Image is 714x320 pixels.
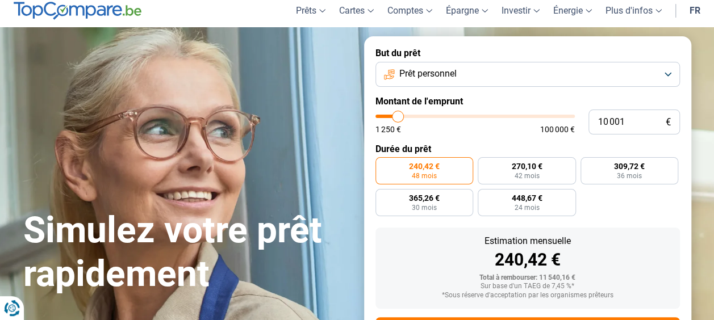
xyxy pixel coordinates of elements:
div: Estimation mensuelle [385,237,671,246]
span: 100 000 € [540,125,575,133]
span: 24 mois [514,204,539,211]
div: *Sous réserve d'acceptation par les organismes prêteurs [385,292,671,300]
span: 309,72 € [614,162,645,170]
div: 240,42 € [385,251,671,268]
label: But du prêt [375,48,680,58]
span: 240,42 € [409,162,440,170]
div: Total à rembourser: 11 540,16 € [385,274,671,282]
span: Prêt personnel [399,68,457,80]
label: Durée du prêt [375,144,680,154]
span: 42 mois [514,172,539,179]
img: TopCompare [14,2,141,20]
button: Prêt personnel [375,62,680,87]
span: 36 mois [617,172,642,179]
span: 270,10 € [511,162,542,170]
span: 365,26 € [409,194,440,202]
span: 48 mois [412,172,437,179]
span: 1 250 € [375,125,401,133]
div: Sur base d'un TAEG de 7,45 %* [385,283,671,290]
span: € [666,117,671,127]
label: Montant de l'emprunt [375,96,680,107]
span: 30 mois [412,204,437,211]
span: 448,67 € [511,194,542,202]
h1: Simulez votre prêt rapidement [23,209,350,296]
